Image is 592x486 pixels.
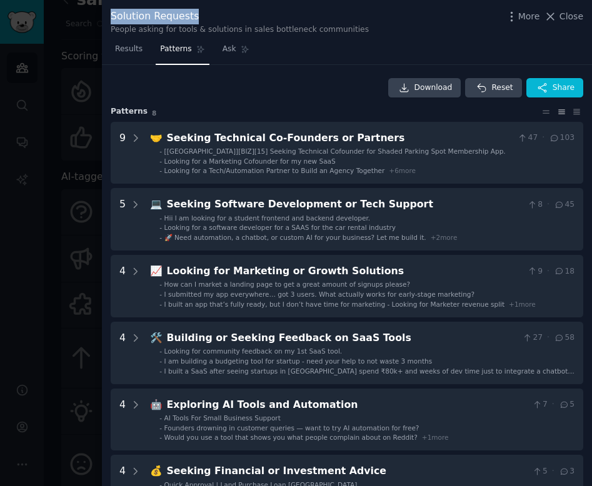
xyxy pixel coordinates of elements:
button: Reset [465,78,521,98]
div: - [159,223,162,232]
span: 27 [522,332,543,344]
button: Share [526,78,583,98]
div: - [159,414,162,422]
div: - [159,424,162,432]
div: 4 [119,330,126,375]
div: Building or Seeking Feedback on SaaS Tools [167,330,518,346]
button: Close [544,10,583,23]
div: Solution Requests [111,9,369,24]
div: - [159,280,162,289]
div: - [159,347,162,355]
div: Exploring AI Tools and Automation [167,397,528,413]
div: - [159,157,162,166]
a: Results [111,39,147,65]
div: Seeking Financial or Investment Advice [167,464,528,479]
span: I am building a budgeting tool for startup - need your help to not waste 3 months [164,357,433,365]
span: 8 [152,109,156,117]
span: Hii l am looking for a student frontend and backend developer. [164,214,371,222]
span: Ask [223,44,236,55]
span: 103 [549,132,574,144]
div: - [159,433,162,442]
a: Download [388,78,461,98]
span: · [547,266,549,277]
span: 5 [532,466,548,477]
span: 45 [554,199,574,211]
span: Looking for community feedback on my 1st SaaS tool. [164,347,343,355]
div: - [159,357,162,365]
span: More [518,10,540,23]
div: 4 [119,264,126,309]
span: [[GEOGRAPHIC_DATA]][BIZ][15] Seeking Technical Cofounder for Shaded Parking Spot Membership App. [164,147,506,155]
span: Share [553,82,574,94]
span: 💰 [150,465,163,477]
span: I built an app that’s fully ready, but I don’t have time for marketing - Looking for Marketer rev... [164,300,505,308]
span: 5 [559,399,574,410]
span: · [552,399,554,410]
span: I submitted my app everywhere… got 3 users. What actually works for early-stage marketing? [164,290,475,298]
span: 💻 [150,198,163,210]
div: Looking for Marketing or Growth Solutions [167,264,523,279]
span: 3 [559,466,574,477]
span: · [547,332,549,344]
span: Reset [491,82,513,94]
span: Would you use a tool that shows you what people complain about on Reddit? [164,434,418,441]
span: Download [414,82,453,94]
span: 58 [554,332,574,344]
div: Seeking Software Development or Tech Support [167,197,523,212]
span: + 1 more [422,434,449,441]
span: Looking for a Marketing Cofounder for my new SaaS [164,157,336,165]
div: - [159,166,162,175]
span: 🛠️ [150,332,163,344]
span: Pattern s [111,106,148,117]
div: 5 [119,197,126,242]
span: AI Tools For Small Business Support [164,414,281,422]
span: + 6 more [389,167,416,174]
span: Close [559,10,583,23]
span: 🤖 [150,399,163,410]
div: - [159,147,162,156]
span: + 1 more [509,300,536,308]
span: 📈 [150,265,163,277]
span: I built a SaaS after seeing startups in [GEOGRAPHIC_DATA] spend ₹80k+ and weeks of dev time just ... [164,367,574,384]
span: 18 [554,266,574,277]
div: - [159,214,162,222]
span: 9 [527,266,543,277]
div: - [159,367,162,375]
span: 🚀 Need automation, a chatbot, or custom AI for your business? Let me build it. [164,234,426,241]
span: 🤝 [150,132,163,144]
span: + 2 more [431,234,458,241]
span: Patterns [160,44,191,55]
div: 4 [119,397,126,442]
span: Founders drowning in customer queries — want to try AI automation for free? [164,424,419,432]
div: - [159,233,162,242]
span: · [552,466,554,477]
a: Ask [218,39,254,65]
span: 47 [517,132,538,144]
div: - [159,290,162,299]
a: Patterns [156,39,209,65]
span: 8 [527,199,543,211]
span: · [542,132,544,144]
span: Results [115,44,143,55]
div: Seeking Technical Co-Founders or Partners [167,131,513,146]
span: · [547,199,549,211]
button: More [505,10,540,23]
span: Looking for a Tech/Automation Partner to Build an Agency Together [164,167,385,174]
div: 9 [119,131,126,176]
span: 7 [532,399,548,410]
div: People asking for tools & solutions in sales bottleneck communities [111,24,369,36]
span: How can I market a landing page to get a great amount of signups please? [164,280,411,288]
div: - [159,300,162,309]
span: Looking for a software developer for a SAAS for the car rental industry [164,224,396,231]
